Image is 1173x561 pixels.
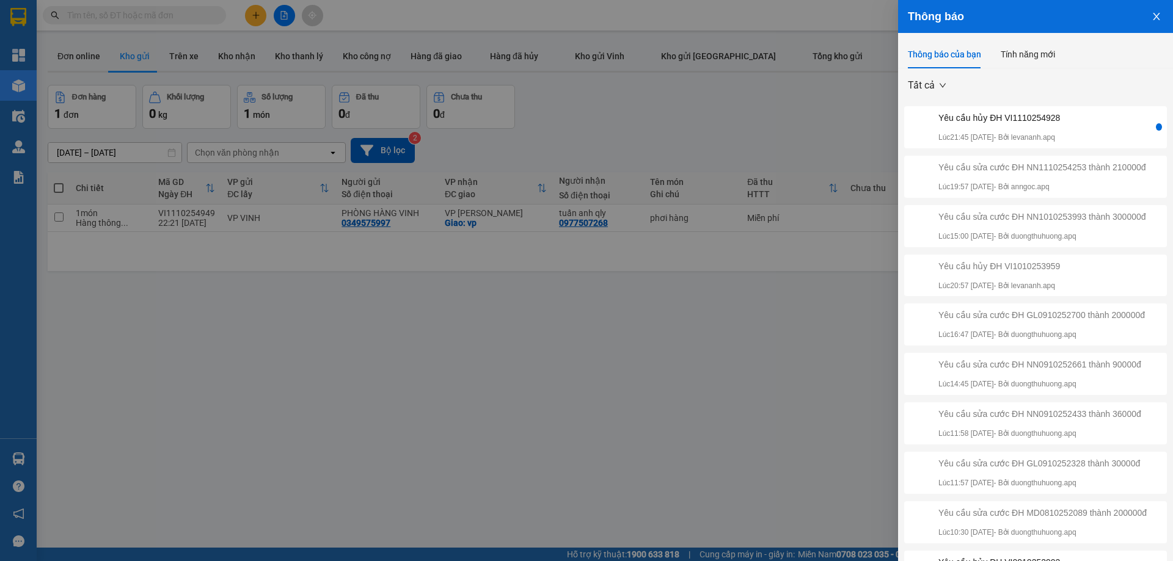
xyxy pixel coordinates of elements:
div: Thông báo [908,10,1163,23]
p: Lúc 15:00 [DATE] - Bởi duongthuhuong.apq [938,231,1146,242]
p: Lúc 14:45 [DATE] - Bởi duongthuhuong.apq [938,378,1141,390]
div: Yêu cầu sửa cước ĐH GL0910252328 thành 30000đ [938,457,1140,470]
div: Tính năng mới [1001,48,1055,61]
div: Yêu cầu sửa cước ĐH MD0810252089 thành 200000đ [938,506,1147,519]
span: close [1152,12,1161,21]
span: Tất cả [908,76,946,95]
div: Yêu cầu sửa cước ĐH NN0910252661 thành 90000đ [938,358,1141,371]
div: Yêu cầu hủy ĐH VI1010253959 [938,259,1060,273]
p: Lúc 19:57 [DATE] - Bởi anngoc.apq [938,181,1146,193]
div: Yêu cầu hủy ĐH VI1110254928 [938,111,1060,125]
p: Lúc 21:45 [DATE] - Bởi levananh.apq [938,132,1060,143]
div: Yêu cầu sửa cước ĐH GL0910252700 thành 200000đ [938,308,1145,322]
div: Yêu cầu sửa cước ĐH NN0910252433 thành 36000đ [938,407,1141,421]
p: Lúc 11:58 [DATE] - Bởi duongthuhuong.apq [938,428,1141,440]
div: Yêu cầu sửa cước ĐH NN1010253993 thành 300000đ [938,210,1146,223]
p: Lúc 10:30 [DATE] - Bởi duongthuhuong.apq [938,527,1147,538]
p: Lúc 11:57 [DATE] - Bởi duongthuhuong.apq [938,477,1140,489]
div: Thông báo của bạn [908,48,981,61]
div: Yêu cầu sửa cước ĐH NN1110254253 thành 210000đ [938,161,1146,174]
p: Lúc 16:47 [DATE] - Bởi duongthuhuong.apq [938,329,1145,341]
p: Lúc 20:57 [DATE] - Bởi levananh.apq [938,280,1060,292]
